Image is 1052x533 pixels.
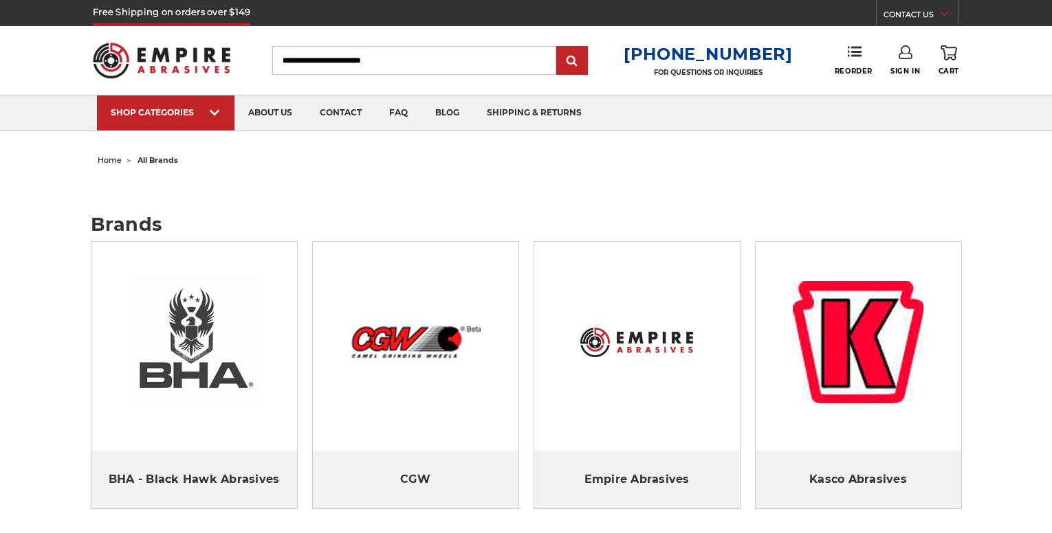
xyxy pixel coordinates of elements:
a: about us [234,95,306,131]
a: Empire Abrasives [571,256,702,428]
a: BHA - Black Hawk Abrasives [109,473,280,486]
a: Empire Abrasives [584,473,690,486]
img: Empire Abrasives [93,34,230,87]
a: contact [306,95,375,131]
a: Reorder [835,45,873,75]
div: SHOP CATEGORIES [111,107,221,117]
img: CGW [350,325,481,360]
img: Kasco Abrasives [793,281,923,403]
a: Cart [939,45,959,76]
a: Kasco Abrasives [793,256,923,428]
span: all brands [138,155,178,165]
a: faq [375,95,421,131]
a: home [98,155,122,165]
span: Reorder [835,67,873,76]
a: CGW [350,256,481,428]
img: Empire Abrasives [571,320,702,365]
span: Cart [939,67,959,76]
h1: Brands [91,215,962,234]
input: Submit [558,47,586,75]
a: CGW [400,473,430,486]
a: CONTACT US [884,7,958,26]
a: BHA - Black Hawk Abrasives [129,256,259,428]
a: shipping & returns [473,95,595,131]
a: Kasco Abrasives [809,473,907,486]
p: FOR QUESTIONS OR INQUIRIES [624,68,793,77]
img: BHA - Black Hawk Abrasives [129,277,259,407]
a: blog [421,95,473,131]
span: Sign In [890,67,920,76]
a: [PHONE_NUMBER] [624,44,793,64]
